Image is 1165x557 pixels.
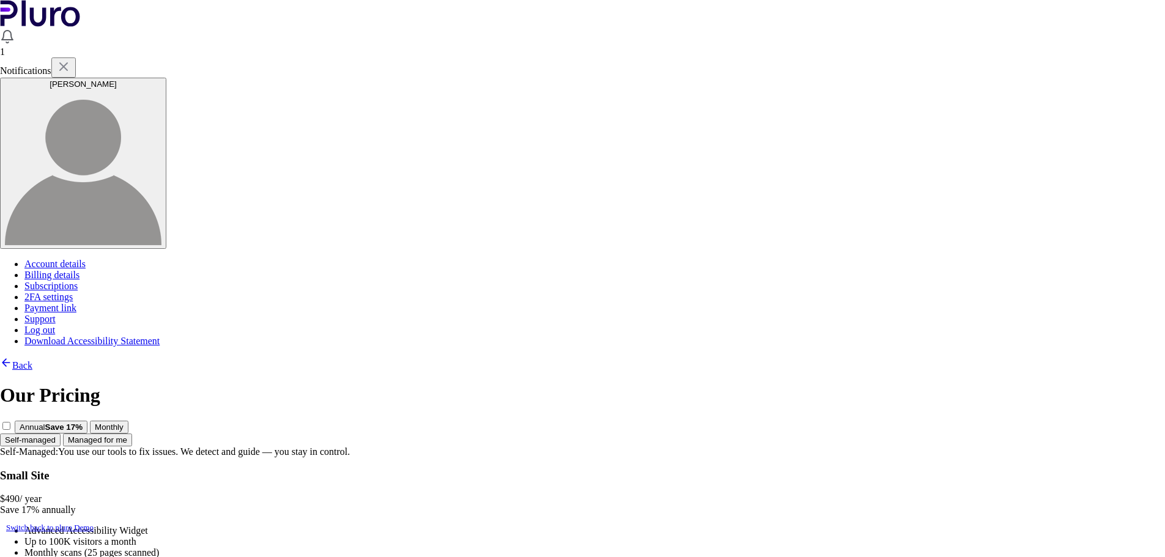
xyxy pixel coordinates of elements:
[90,421,128,433] button: Monthly
[24,303,76,313] a: Payment link
[15,421,87,433] button: Annual
[6,523,94,532] a: Switch back to pluro Demo
[24,281,78,291] a: Subscriptions
[24,536,1165,547] li: Up to 100K visitors a month
[45,422,83,432] strong: Save 17%
[24,270,80,280] a: Billing details
[24,314,56,324] a: Support
[63,433,132,446] button: Managed for me
[24,325,55,335] a: Log out
[5,89,161,245] img: user avatar
[24,292,73,302] a: 2FA settings
[24,336,160,346] a: Download Accessibility Statement
[5,79,161,89] div: [PERSON_NAME]
[24,525,1165,536] li: Advanced Accessibility Widget
[56,59,71,74] img: x.svg
[24,259,86,269] a: Account details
